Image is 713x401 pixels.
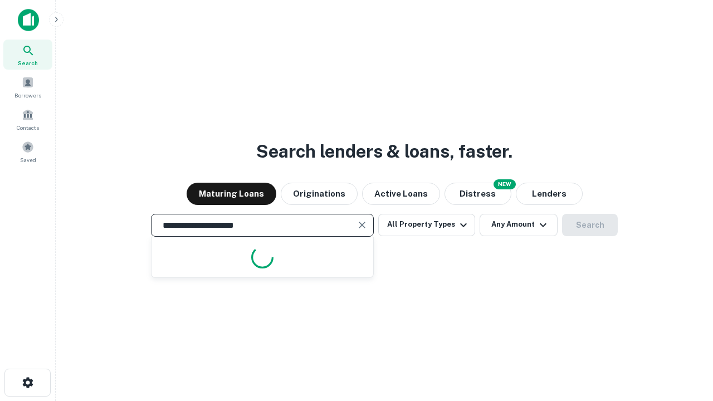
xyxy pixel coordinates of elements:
span: Search [18,58,38,67]
img: capitalize-icon.png [18,9,39,31]
button: Originations [281,183,358,205]
a: Borrowers [3,72,52,102]
span: Saved [20,155,36,164]
button: Active Loans [362,183,440,205]
h3: Search lenders & loans, faster. [256,138,512,165]
button: All Property Types [378,214,475,236]
button: Clear [354,217,370,233]
a: Saved [3,136,52,167]
iframe: Chat Widget [657,312,713,365]
span: Borrowers [14,91,41,100]
span: Contacts [17,123,39,132]
button: Search distressed loans with lien and other non-mortgage details. [445,183,511,205]
button: Lenders [516,183,583,205]
div: NEW [494,179,516,189]
a: Search [3,40,52,70]
button: Any Amount [480,214,558,236]
a: Contacts [3,104,52,134]
button: Maturing Loans [187,183,276,205]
